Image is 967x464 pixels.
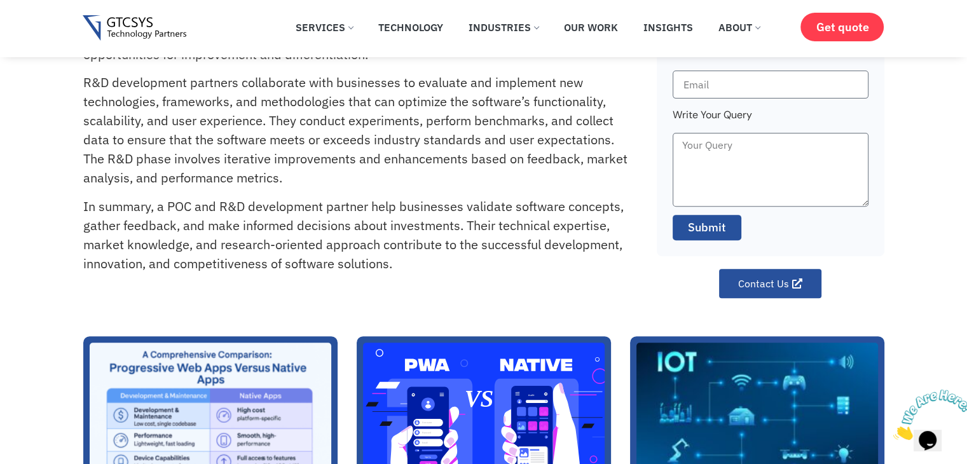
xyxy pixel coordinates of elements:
a: Our Work [554,13,628,41]
a: Services [286,13,362,41]
a: About [709,13,769,41]
a: Industries [459,13,548,41]
label: E-mail Address [673,44,753,71]
a: Get quote [800,13,884,41]
p: In summary, a POC and R&D development partner help businesses validate software concepts, gather ... [83,197,628,273]
a: Insights [634,13,703,41]
iframe: chat widget [888,385,967,445]
input: Email [673,71,868,99]
label: Write Your Query [673,107,752,133]
a: Technology [369,13,453,41]
span: Contact Us [738,278,789,289]
span: Submit [688,219,726,236]
img: Gtcsys logo [83,15,186,41]
img: Chat attention grabber [5,5,84,55]
form: Faq Form [673,44,868,249]
p: R&D development partners collaborate with businesses to evaluate and implement new technologies, ... [83,73,628,188]
button: Submit [673,215,741,240]
span: Get quote [816,20,868,34]
a: Contact Us [719,269,821,298]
